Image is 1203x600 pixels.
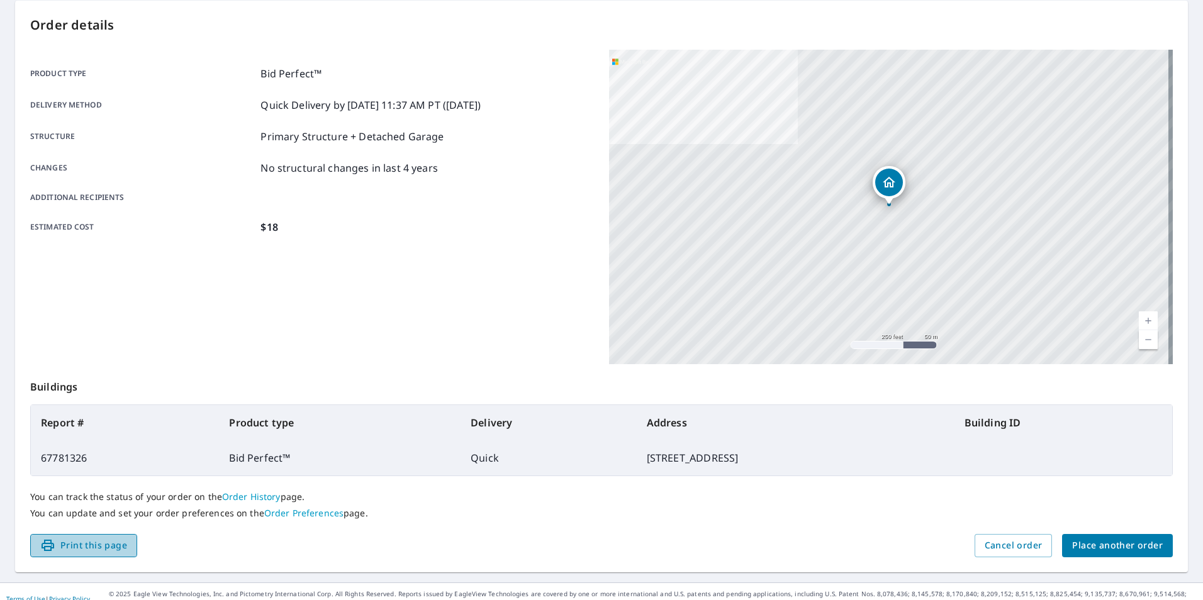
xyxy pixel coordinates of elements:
th: Report # [31,405,219,440]
th: Address [637,405,954,440]
td: Quick [461,440,637,475]
span: Place another order [1072,538,1163,553]
p: Buildings [30,364,1173,404]
span: Cancel order [985,538,1043,553]
p: Additional recipients [30,192,255,203]
p: You can track the status of your order on the page. [30,491,1173,503]
a: Order History [222,491,281,503]
td: [STREET_ADDRESS] [637,440,954,475]
p: Quick Delivery by [DATE] 11:37 AM PT ([DATE]) [260,97,481,113]
span: Print this page [40,538,127,553]
p: No structural changes in last 4 years [260,160,438,175]
p: Product type [30,66,255,81]
td: Bid Perfect™ [219,440,461,475]
p: Changes [30,160,255,175]
a: Current Level 17, Zoom In [1139,311,1158,330]
p: Order details [30,16,1173,35]
p: Structure [30,129,255,144]
th: Product type [219,405,461,440]
p: Delivery method [30,97,255,113]
th: Building ID [954,405,1172,440]
td: 67781326 [31,440,219,475]
th: Delivery [461,405,637,440]
p: Estimated cost [30,219,255,235]
button: Place another order [1062,534,1173,557]
p: You can update and set your order preferences on the page. [30,508,1173,519]
p: $18 [260,219,277,235]
a: Order Preferences [264,507,344,519]
a: Current Level 17, Zoom Out [1139,330,1158,349]
p: Bid Perfect™ [260,66,322,81]
button: Cancel order [975,534,1053,557]
p: Primary Structure + Detached Garage [260,129,444,144]
button: Print this page [30,534,137,557]
div: Dropped pin, building 1, Residential property, 19576 Redwood Dr Monte Rio, CA 95462 [873,166,905,205]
